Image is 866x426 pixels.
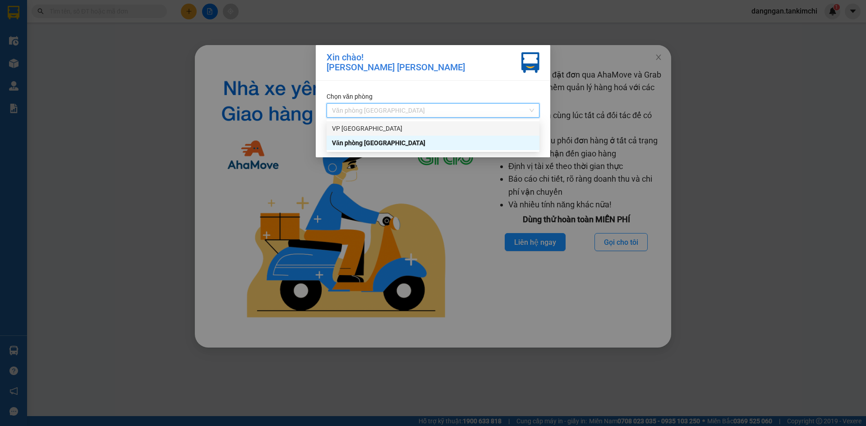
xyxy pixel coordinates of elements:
img: vxr-icon [521,52,539,73]
div: VP [GEOGRAPHIC_DATA] [332,124,534,133]
div: Xin chào! [PERSON_NAME] [PERSON_NAME] [327,52,465,73]
div: Chọn văn phòng [327,92,539,101]
div: Văn phòng Đà Nẵng [327,136,539,150]
div: Văn phòng [GEOGRAPHIC_DATA] [332,138,534,148]
span: Văn phòng Đà Nẵng [332,104,534,117]
div: VP Đà Lạt [327,121,539,136]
